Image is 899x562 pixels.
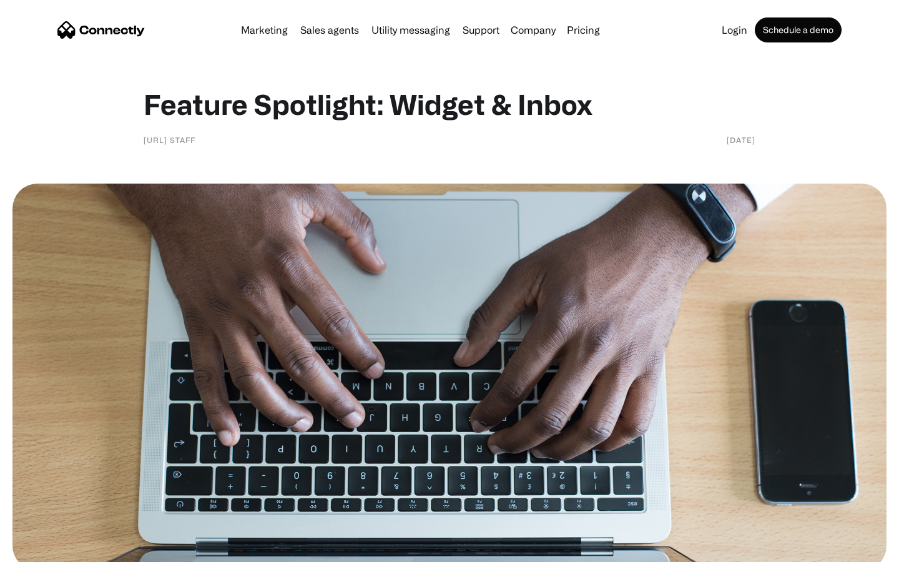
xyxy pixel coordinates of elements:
a: Pricing [562,25,605,35]
a: Login [717,25,752,35]
a: Support [458,25,504,35]
a: Marketing [236,25,293,35]
h1: Feature Spotlight: Widget & Inbox [144,87,755,121]
ul: Language list [25,540,75,558]
a: Sales agents [295,25,364,35]
a: Utility messaging [366,25,455,35]
div: Company [511,21,556,39]
aside: Language selected: English [12,540,75,558]
div: [URL] staff [144,134,195,146]
div: [DATE] [727,134,755,146]
a: Schedule a demo [755,17,842,42]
